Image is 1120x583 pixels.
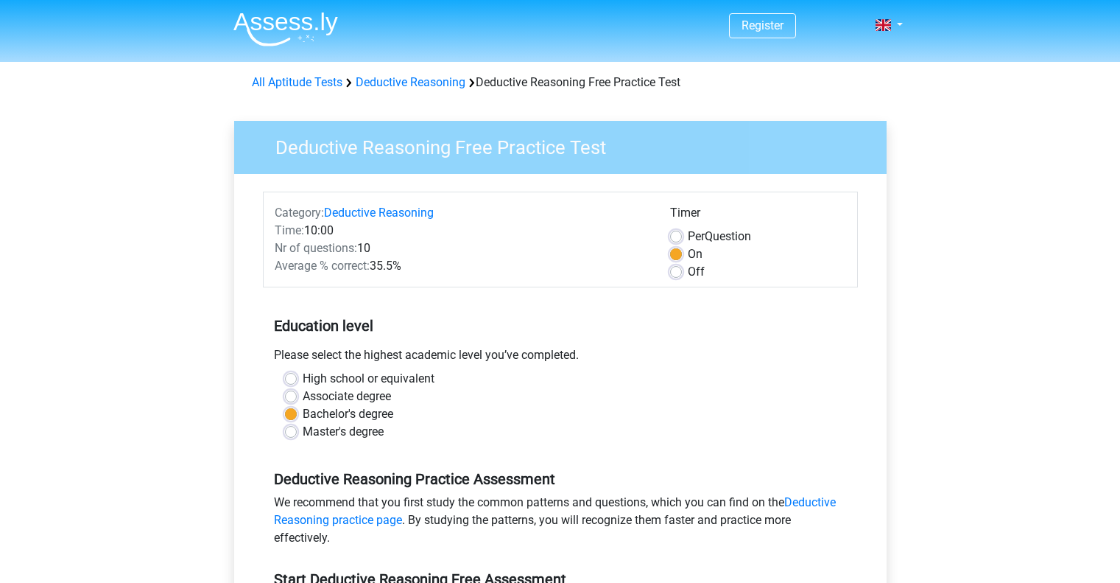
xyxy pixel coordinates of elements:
[356,75,465,89] a: Deductive Reasoning
[275,259,370,273] span: Average % correct:
[246,74,875,91] div: Deductive Reasoning Free Practice Test
[303,423,384,441] label: Master's degree
[275,241,357,255] span: Nr of questions:
[742,18,783,32] a: Register
[264,240,659,257] div: 10
[688,263,705,281] label: Off
[688,245,702,263] label: On
[688,229,705,243] span: Per
[264,257,659,275] div: 35.5%
[303,405,393,423] label: Bachelor's degree
[303,370,434,388] label: High school or equivalent
[258,130,876,159] h3: Deductive Reasoning Free Practice Test
[252,75,342,89] a: All Aptitude Tests
[274,470,847,488] h5: Deductive Reasoning Practice Assessment
[688,228,751,245] label: Question
[324,206,434,220] a: Deductive Reasoning
[275,223,304,237] span: Time:
[670,204,846,228] div: Timer
[274,311,847,341] h5: Education level
[263,494,858,553] div: We recommend that you first study the common patterns and questions, which you can find on the . ...
[264,222,659,240] div: 10:00
[233,12,338,46] img: Assessly
[275,206,324,220] span: Category:
[303,388,391,405] label: Associate degree
[263,346,858,370] div: Please select the highest academic level you’ve completed.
